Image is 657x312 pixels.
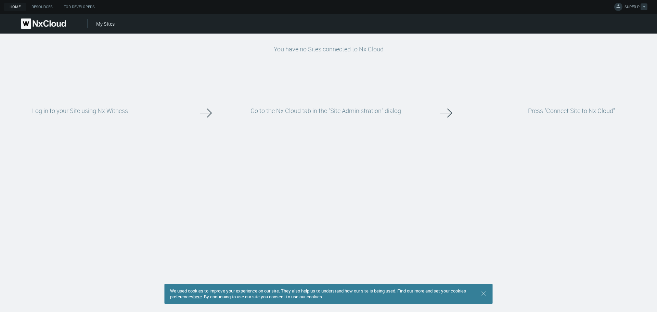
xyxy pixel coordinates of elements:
[21,18,66,29] img: Nx Cloud logo
[96,21,115,27] a: My Sites
[624,4,640,12] span: SUPER P.
[250,107,401,115] span: Go to the Nx Cloud tab in the "Site Administration" dialog
[193,294,202,300] a: here
[202,294,323,300] span: . By continuing to use our site you consent to use our cookies.
[26,3,58,11] a: Resources
[4,3,26,11] a: Home
[58,3,100,11] a: For Developers
[170,288,466,300] span: We used cookies to improve your experience on our site. They also help us to understand how our s...
[528,107,615,115] span: Press "Connect Site to Nx Cloud"
[32,107,128,115] span: Log in to your Site using Nx Witness
[274,45,384,53] span: You have no Sites connected to Nx Cloud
